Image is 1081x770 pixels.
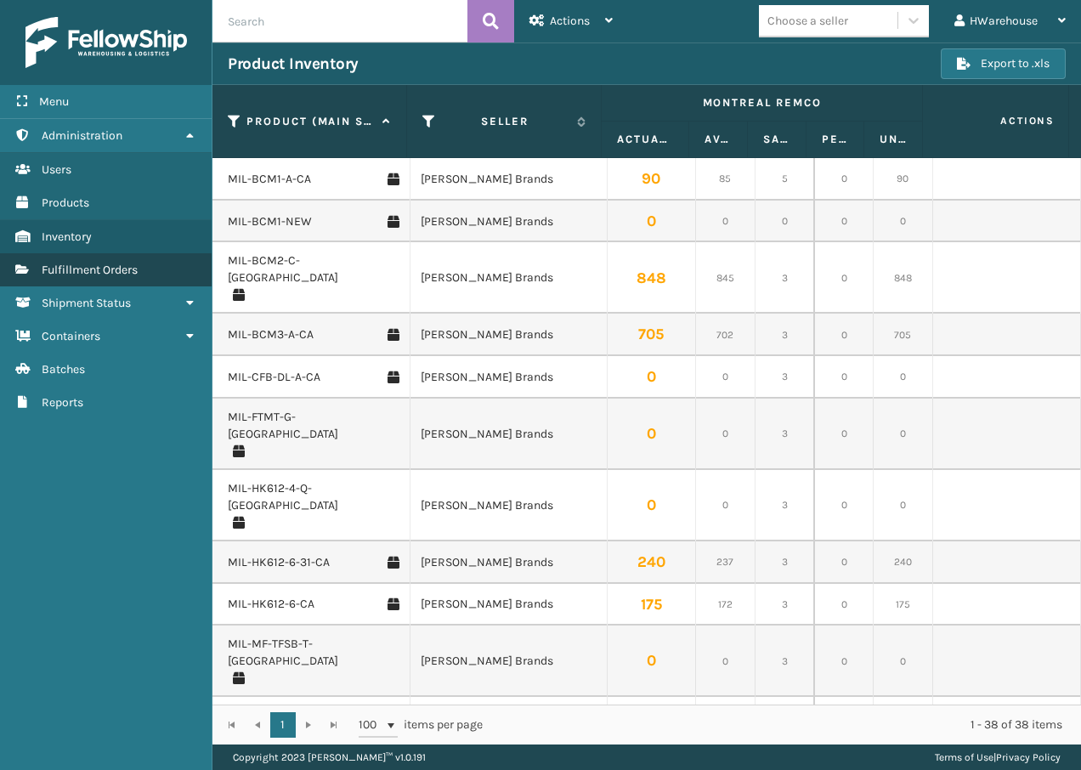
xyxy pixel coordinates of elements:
[696,399,756,470] td: 0
[874,158,933,201] td: 90
[763,132,790,147] label: Safety
[359,716,384,733] span: 100
[410,314,607,356] td: [PERSON_NAME] Brands
[874,356,933,399] td: 0
[507,716,1062,733] div: 1 - 38 of 38 items
[228,369,320,386] a: MIL-CFB-DL-A-CA
[814,201,874,243] td: 0
[814,470,874,541] td: 0
[874,314,933,356] td: 705
[233,745,426,770] p: Copyright 2023 [PERSON_NAME]™ v 1.0.191
[696,242,756,314] td: 845
[756,242,815,314] td: 3
[228,554,330,571] a: MIL-HK612-6-31-CA
[359,712,483,738] span: items per page
[935,751,993,763] a: Terms of Use
[441,114,569,129] label: Seller
[608,541,697,584] td: 240
[814,541,874,584] td: 0
[996,751,1061,763] a: Privacy Policy
[874,697,933,739] td: 0
[39,94,69,109] span: Menu
[617,95,907,110] label: Montreal Remco
[608,242,697,314] td: 848
[814,697,874,739] td: 0
[756,201,815,243] td: 0
[410,541,607,584] td: [PERSON_NAME] Brands
[42,162,71,177] span: Users
[42,296,131,310] span: Shipment Status
[814,158,874,201] td: 0
[696,201,756,243] td: 0
[608,399,697,470] td: 0
[228,213,312,230] a: MIL-BCM1-NEW
[228,252,399,286] a: MIL-BCM2-C-[GEOGRAPHIC_DATA]
[814,399,874,470] td: 0
[756,356,815,399] td: 3
[941,48,1066,79] button: Export to .xls
[696,158,756,201] td: 85
[608,697,697,739] td: 0
[608,158,697,201] td: 90
[617,132,673,147] label: Actual Quantity
[814,314,874,356] td: 0
[696,584,756,626] td: 172
[42,362,85,377] span: Batches
[608,626,697,697] td: 0
[270,712,296,738] a: 1
[410,626,607,697] td: [PERSON_NAME] Brands
[410,356,607,399] td: [PERSON_NAME] Brands
[874,242,933,314] td: 848
[42,263,138,277] span: Fulfillment Orders
[42,229,92,244] span: Inventory
[228,480,399,514] a: MIL-HK612-4-Q-[GEOGRAPHIC_DATA]
[608,470,697,541] td: 0
[608,314,697,356] td: 705
[814,242,874,314] td: 0
[228,596,314,613] a: MIL-HK612-6-CA
[42,329,100,343] span: Containers
[814,356,874,399] td: 0
[814,626,874,697] td: 0
[608,201,697,243] td: 0
[696,356,756,399] td: 0
[756,626,815,697] td: 3
[42,128,122,143] span: Administration
[696,697,756,739] td: 0
[410,242,607,314] td: [PERSON_NAME] Brands
[874,541,933,584] td: 240
[228,409,399,443] a: MIL-FTMT-G-[GEOGRAPHIC_DATA]
[756,399,815,470] td: 3
[550,14,590,28] span: Actions
[246,114,374,129] label: Product (MAIN SKU)
[410,399,607,470] td: [PERSON_NAME] Brands
[410,201,607,243] td: [PERSON_NAME] Brands
[410,584,607,626] td: [PERSON_NAME] Brands
[228,636,399,670] a: MIL-MF-TFSB-T-[GEOGRAPHIC_DATA]
[767,12,848,30] div: Choose a seller
[696,626,756,697] td: 0
[228,171,311,188] a: MIL-BCM1-A-CA
[756,158,815,201] td: 5
[874,399,933,470] td: 0
[705,132,732,147] label: Available
[756,314,815,356] td: 3
[608,356,697,399] td: 0
[880,132,907,147] label: Unallocated
[822,132,849,147] label: Pending
[756,584,815,626] td: 3
[696,470,756,541] td: 0
[814,584,874,626] td: 0
[410,697,607,739] td: [PERSON_NAME] Brands
[42,395,83,410] span: Reports
[874,626,933,697] td: 0
[696,541,756,584] td: 237
[25,17,187,68] img: logo
[756,697,815,739] td: 3
[410,470,607,541] td: [PERSON_NAME] Brands
[42,195,89,210] span: Products
[696,314,756,356] td: 702
[756,470,815,541] td: 3
[874,584,933,626] td: 175
[228,54,359,74] h3: Product Inventory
